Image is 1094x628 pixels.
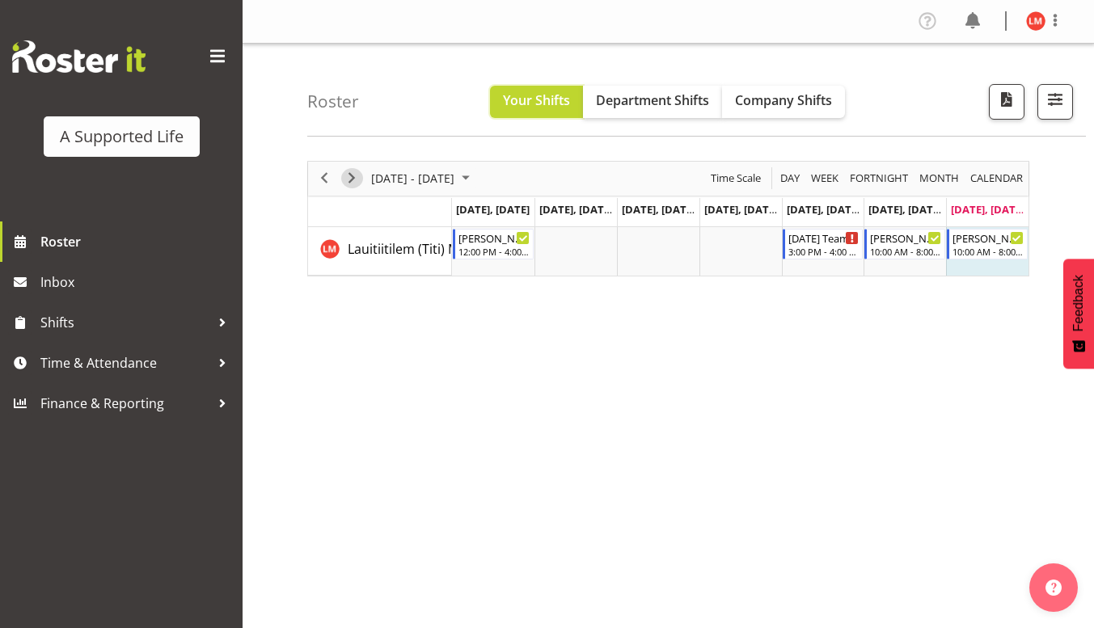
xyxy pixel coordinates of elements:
img: help-xxl-2.png [1045,580,1062,596]
span: [DATE] - [DATE] [370,168,456,188]
span: calendar [969,168,1024,188]
button: Time Scale [708,168,764,188]
button: Month [968,168,1026,188]
button: Company Shifts [722,86,845,118]
span: [DATE], [DATE] [704,202,778,217]
button: Timeline Week [809,168,842,188]
span: Roster [40,230,234,254]
div: September 15 - 21, 2025 [365,162,479,196]
span: [DATE], [DATE] [868,202,942,217]
span: [DATE], [DATE] [951,202,1024,217]
span: Day [779,168,801,188]
div: Lauitiitilem (Titi) Maiai"s event - Friday Team meeting Begin From Friday, September 19, 2025 at ... [783,229,864,259]
button: Previous [314,168,336,188]
div: Timeline Week of September 21, 2025 [307,161,1029,276]
span: Lauitiitilem (Titi) Maiai [348,240,480,258]
div: next period [338,162,365,196]
button: Download a PDF of the roster according to the set date range. [989,84,1024,120]
div: [PERSON_NAME], 12b, 7B [952,230,1024,246]
img: Rosterit website logo [12,40,146,73]
div: Lauitiitilem (Titi) Maiai"s event - SIL Ashbys, 12b, 7B Begin From Sunday, September 21, 2025 at ... [947,229,1028,259]
button: September 2025 [369,168,477,188]
button: Fortnight [847,168,911,188]
div: 3:00 PM - 4:00 PM [788,245,860,258]
span: [DATE], [DATE] [456,202,530,217]
table: Timeline Week of September 21, 2025 [452,227,1029,276]
div: previous period [310,162,338,196]
button: Timeline Month [917,168,962,188]
span: [DATE], [DATE] [787,202,860,217]
div: [PERSON_NAME], 12b, 7B [870,230,941,246]
span: Your Shifts [503,91,570,109]
div: 12:00 PM - 4:00 PM [458,245,530,258]
img: lauitiiti-maiai11485.jpg [1026,11,1045,31]
div: 10:00 AM - 8:00 PM [952,245,1024,258]
button: Department Shifts [583,86,722,118]
button: Timeline Day [778,168,803,188]
span: Department Shifts [596,91,709,109]
h4: Roster [307,92,359,111]
button: Next [341,168,363,188]
div: [DATE] Team meeting [788,230,860,246]
div: Lauitiitilem (Titi) Maiai"s event - SIL Ashbys, 12b, 7B Begin From Saturday, September 20, 2025 a... [864,229,945,259]
span: Month [918,168,961,188]
div: 10:00 AM - 8:00 PM [870,245,941,258]
span: Company Shifts [735,91,832,109]
button: Filter Shifts [1037,84,1073,120]
div: A Supported Life [60,124,184,149]
span: Shifts [40,310,210,335]
span: Finance & Reporting [40,391,210,415]
div: [PERSON_NAME] day supports [458,230,530,246]
a: Lauitiitilem (Titi) Maiai [348,239,480,259]
span: Fortnight [848,168,910,188]
button: Your Shifts [490,86,583,118]
span: Time Scale [709,168,762,188]
span: Week [809,168,840,188]
button: Feedback - Show survey [1063,259,1094,369]
td: Lauitiitilem (Titi) Maiai resource [308,227,452,276]
div: Lauitiitilem (Titi) Maiai"s event - Olivia W day supports Begin From Monday, September 15, 2025 a... [453,229,534,259]
span: Inbox [40,270,234,294]
span: [DATE], [DATE] [539,202,613,217]
span: Feedback [1071,275,1086,331]
span: [DATE], [DATE] [622,202,695,217]
span: Time & Attendance [40,351,210,375]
